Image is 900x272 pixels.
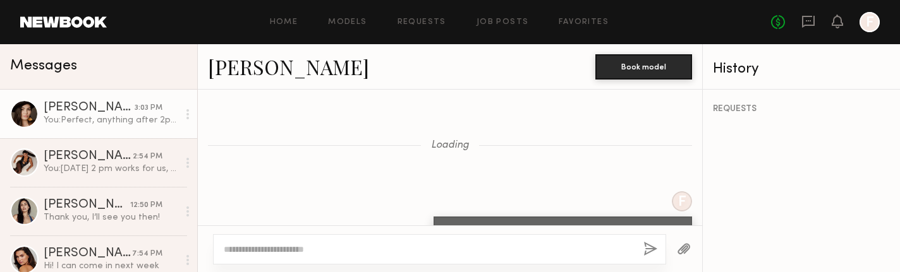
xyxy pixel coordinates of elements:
div: History [713,62,890,76]
div: 2:54 PM [133,151,162,163]
div: You: Perfect, anything after 2pm works best. Casting Location: [STREET_ADDRESS] [44,114,178,126]
div: 12:50 PM [130,199,162,211]
a: Home [270,18,298,27]
div: Thank you, I’ll see you then! [44,211,178,223]
div: [PERSON_NAME] [44,199,130,211]
a: Book model [595,61,692,71]
a: [PERSON_NAME] [208,53,369,80]
div: Hi! I can come in next week [44,260,178,272]
a: F [860,12,880,32]
a: Job Posts [477,18,529,27]
div: REQUESTS [713,105,890,114]
a: Models [328,18,367,27]
div: [PERSON_NAME] [44,150,133,163]
span: Messages [10,59,77,73]
a: Favorites [559,18,609,27]
a: Requests [398,18,446,27]
div: [PERSON_NAME] [44,247,132,260]
span: Loading [431,140,469,151]
div: 7:54 PM [132,248,162,260]
div: [PERSON_NAME] [44,102,135,114]
button: Book model [595,54,692,80]
div: 3:03 PM [135,102,162,114]
div: You: [DATE] 2 pm works for us, please confirm. Thank you [44,163,178,175]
